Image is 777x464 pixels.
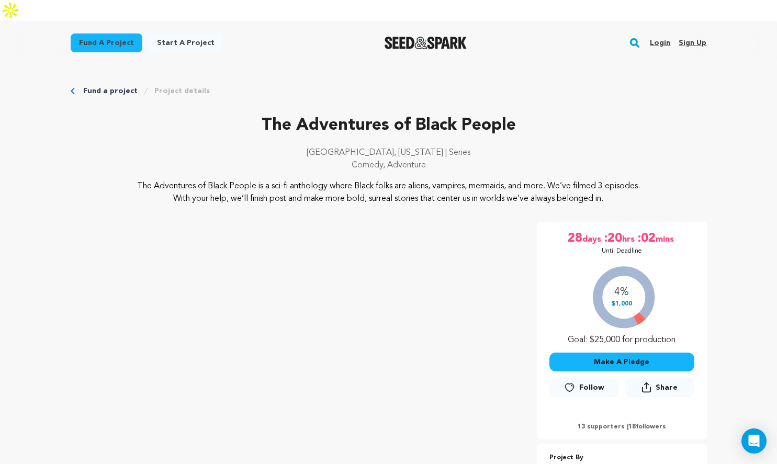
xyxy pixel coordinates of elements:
[582,230,603,247] span: days
[134,180,643,205] p: The Adventures of Black People is a sci-fi anthology where Black folks are aliens, vampires, merm...
[71,33,142,52] a: Fund a project
[603,230,622,247] span: :20
[579,382,604,393] span: Follow
[625,378,694,401] span: Share
[656,230,676,247] span: mins
[568,230,582,247] span: 28
[549,452,694,464] p: Project By
[71,146,707,159] p: [GEOGRAPHIC_DATA], [US_STATE] | Series
[625,378,694,397] button: Share
[154,86,210,96] a: Project details
[71,86,707,96] div: Breadcrumb
[549,378,618,397] a: Follow
[385,37,467,49] a: Seed&Spark Homepage
[385,37,467,49] img: Seed&Spark Logo Dark Mode
[549,353,694,371] button: Make A Pledge
[71,159,707,172] p: Comedy, Adventure
[679,35,706,51] a: Sign up
[83,86,138,96] a: Fund a project
[741,428,767,454] div: Open Intercom Messenger
[602,247,642,255] p: Until Deadline
[71,113,707,138] p: The Adventures of Black People
[628,424,636,430] span: 18
[622,230,637,247] span: hrs
[656,382,678,393] span: Share
[650,35,670,51] a: Login
[549,423,694,431] p: 13 supporters | followers
[149,33,223,52] a: Start a project
[637,230,656,247] span: :02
